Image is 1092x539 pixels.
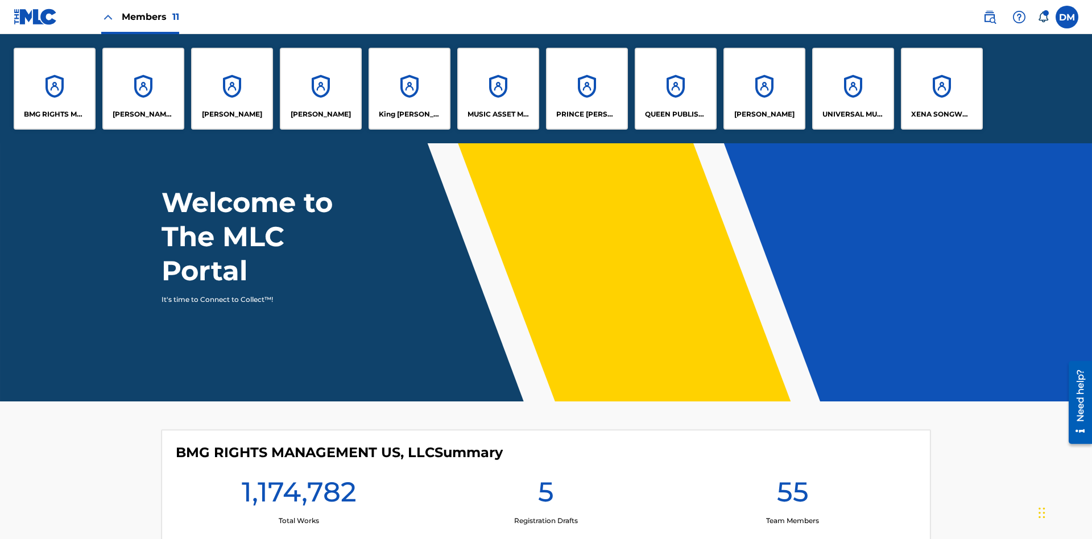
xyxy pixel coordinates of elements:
p: Team Members [766,516,819,526]
iframe: Chat Widget [1035,484,1092,539]
p: UNIVERSAL MUSIC PUB GROUP [822,109,884,119]
p: Total Works [279,516,319,526]
div: Help [1008,6,1031,28]
p: EYAMA MCSINGER [291,109,351,119]
a: AccountsUNIVERSAL MUSIC PUB GROUP [812,48,894,130]
a: Accounts[PERSON_NAME] [280,48,362,130]
a: Accounts[PERSON_NAME] SONGWRITER [102,48,184,130]
p: ELVIS COSTELLO [202,109,262,119]
p: CLEO SONGWRITER [113,109,175,119]
a: AccountsBMG RIGHTS MANAGEMENT US, LLC [14,48,96,130]
img: search [983,10,996,24]
a: AccountsQUEEN PUBLISHA [635,48,717,130]
a: Accounts[PERSON_NAME] [723,48,805,130]
a: AccountsMUSIC ASSET MANAGEMENT (MAM) [457,48,539,130]
h4: BMG RIGHTS MANAGEMENT US, LLC [176,444,503,461]
p: XENA SONGWRITER [911,109,973,119]
a: AccountsXENA SONGWRITER [901,48,983,130]
iframe: Resource Center [1060,356,1092,450]
a: Public Search [978,6,1001,28]
a: Accounts[PERSON_NAME] [191,48,273,130]
div: Drag [1039,496,1045,530]
h1: 1,174,782 [242,475,357,516]
a: AccountsPRINCE [PERSON_NAME] [546,48,628,130]
p: QUEEN PUBLISHA [645,109,707,119]
a: AccountsKing [PERSON_NAME] [369,48,450,130]
p: PRINCE MCTESTERSON [556,109,618,119]
p: MUSIC ASSET MANAGEMENT (MAM) [468,109,530,119]
span: 11 [172,11,179,22]
span: Members [122,10,179,23]
h1: 5 [538,475,554,516]
h1: Welcome to The MLC Portal [162,185,374,288]
p: Registration Drafts [514,516,578,526]
div: Notifications [1037,11,1049,23]
img: MLC Logo [14,9,57,25]
img: Close [101,10,115,24]
h1: 55 [777,475,809,516]
div: User Menu [1056,6,1078,28]
p: It's time to Connect to Collect™! [162,295,359,305]
p: BMG RIGHTS MANAGEMENT US, LLC [24,109,86,119]
p: King McTesterson [379,109,441,119]
p: RONALD MCTESTERSON [734,109,795,119]
img: help [1012,10,1026,24]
